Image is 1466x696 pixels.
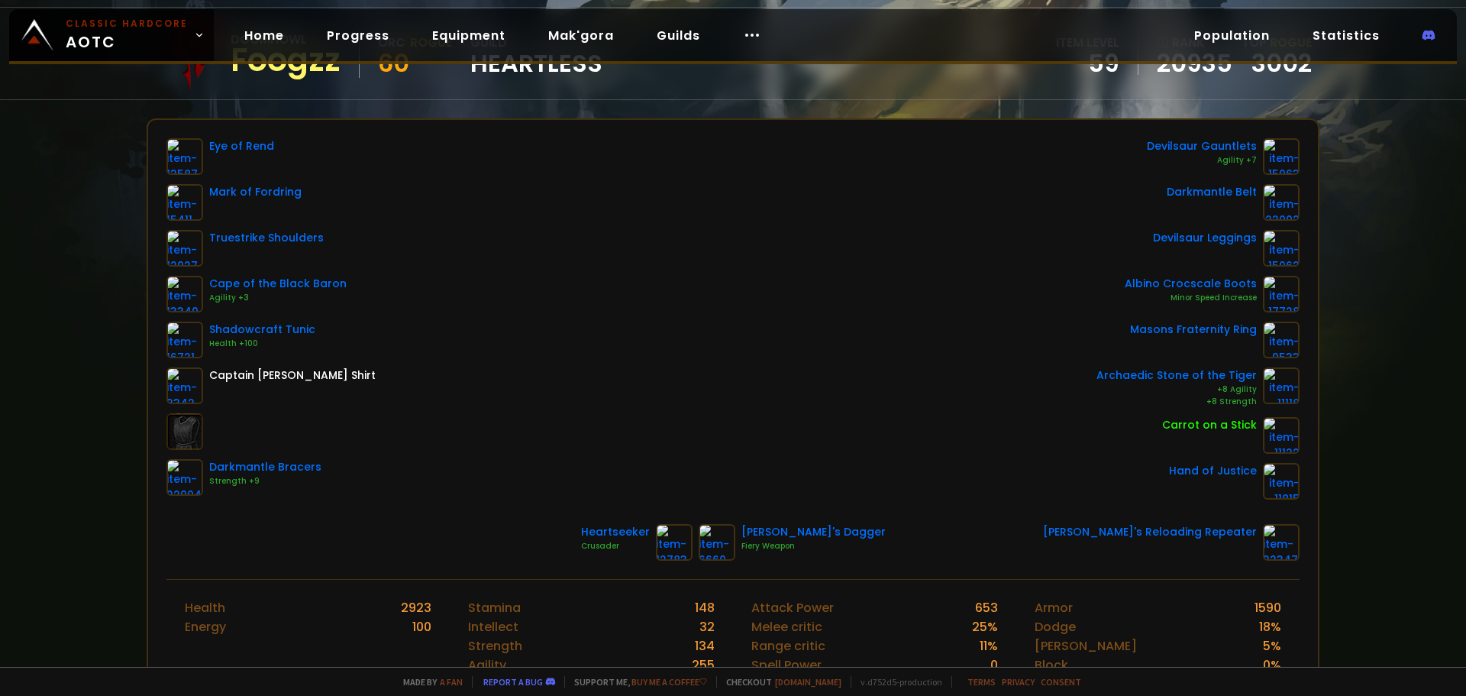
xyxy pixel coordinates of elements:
[1041,676,1081,688] a: Consent
[440,676,463,688] a: a fan
[166,230,203,267] img: item-12927
[209,292,347,304] div: Agility +3
[1043,524,1257,540] div: [PERSON_NAME]'s Reloading Repeater
[1096,396,1257,408] div: +8 Strength
[975,598,998,617] div: 653
[644,20,712,51] a: Guilds
[1169,463,1257,479] div: Hand of Justice
[1147,138,1257,154] div: Devilsaur Gauntlets
[699,617,715,636] div: 32
[470,33,602,75] div: guild
[1254,598,1281,617] div: 1590
[1263,417,1300,454] img: item-11122
[166,184,203,221] img: item-15411
[66,17,188,53] span: AOTC
[315,20,402,51] a: Progress
[1263,276,1300,312] img: item-17728
[692,656,715,675] div: 255
[695,598,715,617] div: 148
[1263,367,1300,404] img: item-11118
[695,636,715,656] div: 134
[209,138,274,154] div: Eye of Rend
[751,636,825,656] div: Range critic
[66,17,188,31] small: Classic Hardcore
[851,676,942,688] span: v. d752d5 - production
[536,20,626,51] a: Mak'gora
[1153,230,1257,246] div: Devilsaur Leggings
[209,230,324,246] div: Truestrike Shoulders
[1002,676,1035,688] a: Privacy
[232,20,296,51] a: Home
[967,676,996,688] a: Terms
[990,656,998,675] div: 0
[470,52,602,75] span: Heartless
[166,367,203,404] img: item-3342
[1259,617,1281,636] div: 18 %
[166,322,203,358] img: item-16721
[1263,138,1300,175] img: item-15063
[166,459,203,496] img: item-22004
[741,540,886,552] div: Fiery Weapon
[699,524,735,561] img: item-6660
[1130,322,1257,338] div: Masons Fraternity Ring
[209,475,321,487] div: Strength +9
[1125,276,1257,292] div: Albino Crocscale Boots
[1096,384,1257,396] div: +8 Agility
[209,367,376,384] div: Captain [PERSON_NAME] Shirt
[468,656,506,675] div: Agility
[751,617,822,636] div: Melee critic
[166,276,203,312] img: item-13340
[401,598,431,617] div: 2923
[468,636,522,656] div: Strength
[1147,154,1257,167] div: Agility +7
[972,617,998,636] div: 25 %
[1125,292,1257,304] div: Minor Speed Increase
[209,322,315,338] div: Shadowcraft Tunic
[468,617,518,636] div: Intellect
[716,676,841,688] span: Checkout
[483,676,543,688] a: Report a bug
[1263,322,1300,358] img: item-9533
[656,524,693,561] img: item-12783
[980,636,998,656] div: 11 %
[631,676,707,688] a: Buy me a coffee
[209,276,347,292] div: Cape of the Black Baron
[751,598,834,617] div: Attack Power
[1182,20,1282,51] a: Population
[581,524,650,540] div: Heartseeker
[468,598,521,617] div: Stamina
[741,524,886,540] div: [PERSON_NAME]'s Dagger
[1056,52,1119,75] div: 59
[1263,230,1300,267] img: item-15062
[1263,636,1281,656] div: 5 %
[564,676,707,688] span: Support me,
[1167,184,1257,200] div: Darkmantle Belt
[751,656,822,675] div: Spell Power
[209,338,315,350] div: Health +100
[1300,20,1392,51] a: Statistics
[9,9,214,61] a: Classic HardcoreAOTC
[1035,636,1137,656] div: [PERSON_NAME]
[1035,617,1076,636] div: Dodge
[231,49,341,72] div: Foogzz
[1035,598,1073,617] div: Armor
[581,540,650,552] div: Crusader
[209,184,302,200] div: Mark of Fordring
[1263,463,1300,500] img: item-11815
[185,598,225,617] div: Health
[1035,656,1068,675] div: Block
[185,617,226,636] div: Energy
[1263,184,1300,221] img: item-22002
[166,138,203,175] img: item-12587
[1157,52,1232,75] a: 20935
[1263,656,1281,675] div: 0 %
[420,20,518,51] a: Equipment
[1162,417,1257,433] div: Carrot on a Stick
[775,676,841,688] a: [DOMAIN_NAME]
[394,676,463,688] span: Made by
[1096,367,1257,384] div: Archaedic Stone of the Tiger
[209,459,321,475] div: Darkmantle Bracers
[412,617,431,636] div: 100
[1263,524,1300,561] img: item-22347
